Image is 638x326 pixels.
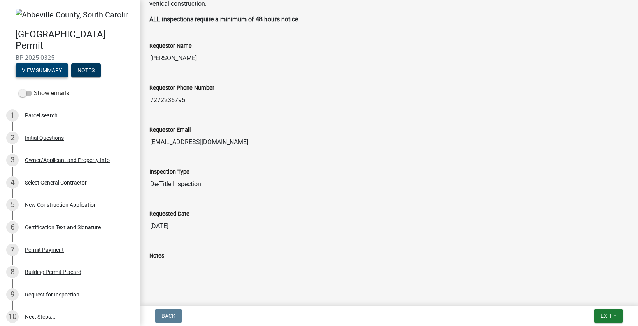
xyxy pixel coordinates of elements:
[149,16,298,23] strong: ALL inspections require a minimum of 48 hours notice
[16,9,128,21] img: Abbeville County, South Carolina
[6,266,19,278] div: 8
[161,313,175,319] span: Back
[19,89,69,98] label: Show emails
[25,292,79,297] div: Request for Inspection
[6,176,19,189] div: 4
[16,63,68,77] button: View Summary
[71,63,101,77] button: Notes
[6,221,19,234] div: 6
[6,132,19,144] div: 2
[6,109,19,122] div: 1
[6,310,19,323] div: 10
[25,113,58,118] div: Parcel search
[25,157,110,163] div: Owner/Applicant and Property Info
[149,253,164,259] label: Notes
[16,54,124,61] span: BP-2025-0325
[25,247,64,253] div: Permit Payment
[6,288,19,301] div: 9
[149,44,192,49] label: Requestor Name
[149,211,189,217] label: Requested Date
[6,154,19,166] div: 3
[71,68,101,74] wm-modal-confirm: Notes
[149,169,189,175] label: Inspection Type
[25,225,101,230] div: Certification Text and Signature
[25,180,87,185] div: Select General Contractor
[6,199,19,211] div: 5
[149,127,191,133] label: Requestor Email
[155,309,182,323] button: Back
[16,68,68,74] wm-modal-confirm: Summary
[601,313,612,319] span: Exit
[149,85,214,91] label: Requestor Phone Number
[25,269,81,275] div: Building Permit Placard
[25,135,64,141] div: Initial Questions
[25,202,97,207] div: New Construction Application
[6,244,19,256] div: 7
[594,309,623,323] button: Exit
[16,29,134,51] h4: [GEOGRAPHIC_DATA] Permit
